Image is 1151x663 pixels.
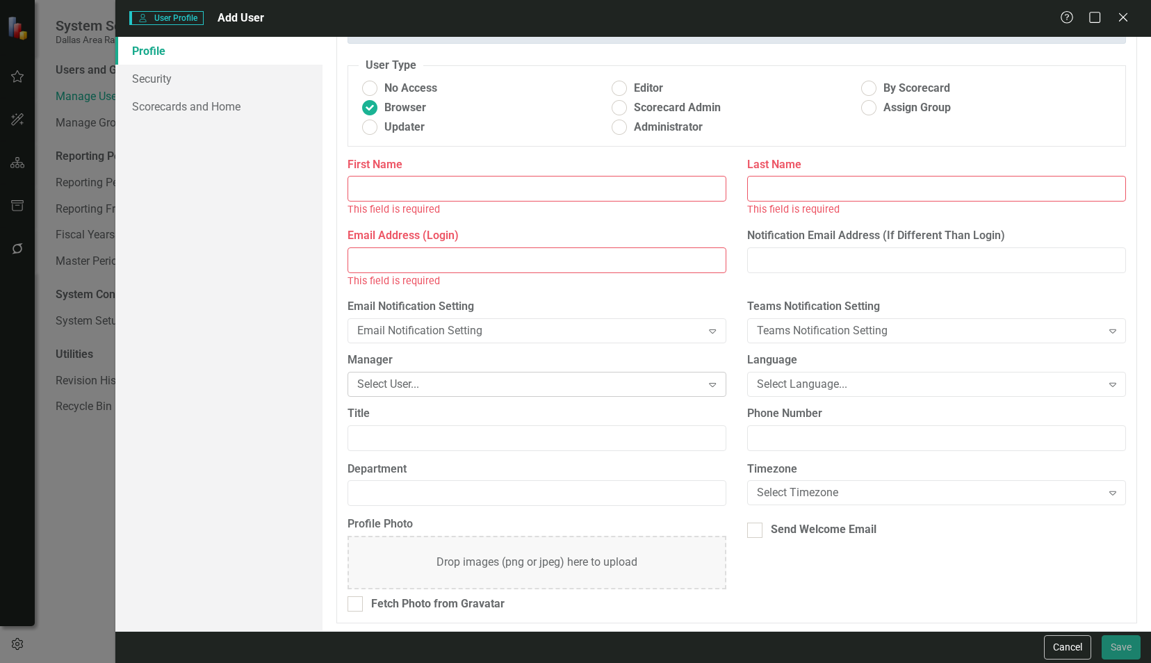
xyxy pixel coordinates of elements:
[747,406,1126,422] label: Phone Number
[348,273,726,289] div: This field is required
[348,228,726,244] label: Email Address (Login)
[1044,635,1091,660] button: Cancel
[218,11,264,24] span: Add User
[747,461,1126,477] label: Timezone
[115,65,323,92] a: Security
[384,81,437,97] span: No Access
[747,299,1126,315] label: Teams Notification Setting
[747,352,1126,368] label: Language
[384,100,426,116] span: Browser
[757,323,1102,339] div: Teams Notification Setting
[634,120,703,136] span: Administrator
[348,406,726,422] label: Title
[348,202,726,218] div: This field is required
[359,58,423,74] legend: User Type
[883,81,950,97] span: By Scorecard
[757,485,1102,501] div: Select Timezone
[747,157,1126,173] label: Last Name
[634,81,663,97] span: Editor
[348,299,726,315] label: Email Notification Setting
[348,461,726,477] label: Department
[757,376,1102,392] div: Select Language...
[129,11,204,25] span: User Profile
[771,522,876,538] div: Send Welcome Email
[115,92,323,120] a: Scorecards and Home
[634,100,721,116] span: Scorecard Admin
[357,323,702,339] div: Email Notification Setting
[436,555,637,571] div: Drop images (png or jpeg) here to upload
[348,516,726,532] label: Profile Photo
[883,100,951,116] span: Assign Group
[348,157,726,173] label: First Name
[115,37,323,65] a: Profile
[747,202,1126,218] div: This field is required
[357,376,702,392] div: Select User...
[371,596,505,612] div: Fetch Photo from Gravatar
[348,352,726,368] label: Manager
[1102,635,1141,660] button: Save
[384,120,425,136] span: Updater
[747,228,1126,244] label: Notification Email Address (If Different Than Login)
